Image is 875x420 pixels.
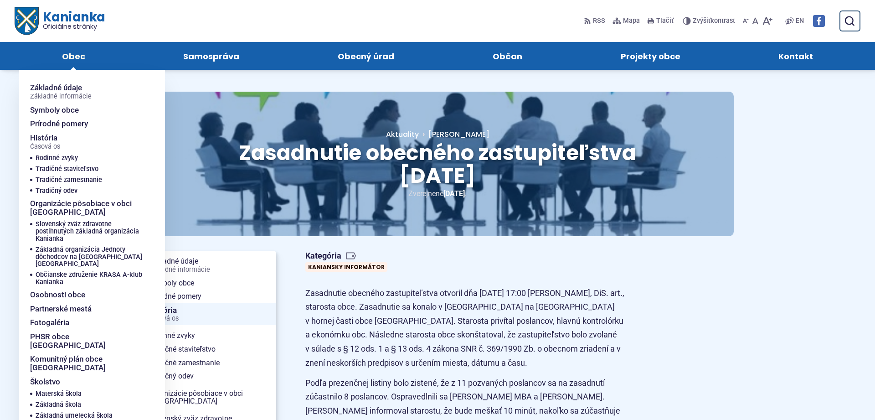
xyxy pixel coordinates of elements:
a: Občan [453,42,562,70]
span: Projekty obce [621,42,680,70]
span: Kategória [305,251,391,261]
span: Symboly obce [30,103,79,117]
a: Tradičný odev [36,186,139,197]
span: Obec [62,42,85,70]
a: Komunitný plán obce [GEOGRAPHIC_DATA] [30,352,143,374]
a: Symboly obce [30,103,143,117]
span: Tradičné staviteľstvo [149,342,269,356]
span: Časová os [149,315,269,322]
span: Samospráva [183,42,239,70]
span: Prírodné pomery [30,117,88,131]
a: Základné údajeZákladné informácie [141,254,276,276]
span: Tradičné zamestnanie [149,356,269,370]
a: Tradičné zamestnanie [141,356,276,370]
span: Tradičné zamestnanie [36,175,102,186]
a: [PERSON_NAME] [419,129,489,140]
span: Osobnosti obce [30,288,85,302]
a: Tradičné staviteľstvo [141,342,276,356]
a: EN [794,16,806,26]
a: Občianske združenie KRASA A-klub Kanianka [36,270,143,288]
img: Prejsť na domovskú stránku [15,7,38,35]
span: Kontakt [778,42,813,70]
span: Základné údaje [149,254,269,276]
span: História [149,303,269,326]
span: Obecný úrad [338,42,394,70]
a: Fotogaléria [30,316,143,330]
span: Časová os [30,143,60,150]
span: Tradičný odev [149,369,269,383]
span: Základné informácie [149,266,269,274]
p: Zverejnené . [170,187,705,200]
span: Symboly obce [149,276,269,290]
span: Rodinné zvyky [149,329,269,342]
a: Základné údajeZákladné informácie [30,81,143,103]
span: [DATE] [443,189,465,198]
a: Osobnosti obce [30,288,143,302]
button: Zvýšiťkontrast [683,11,737,31]
span: Prírodné pomery [149,290,269,303]
a: Kaniansky informátor [305,262,387,272]
a: Rodinné zvyky [141,329,276,342]
a: HistóriaČasová os [30,131,129,153]
span: História [30,131,60,153]
a: Školstvo [30,375,129,389]
span: [PERSON_NAME] [428,129,489,140]
a: Organizácie pôsobiace v obci [GEOGRAPHIC_DATA] [30,197,143,219]
span: Základná škola [36,399,81,410]
a: RSS [584,11,607,31]
span: Základné informácie [30,93,92,100]
span: Fotogaléria [30,316,69,330]
span: Tlačiť [656,17,674,25]
a: Organizácie pôsobiace v obci [GEOGRAPHIC_DATA] [141,387,276,408]
button: Zväčšiť veľkosť písma [760,11,774,31]
span: Občan [493,42,522,70]
a: Projekty obce [581,42,721,70]
a: HistóriaČasová os [141,303,276,326]
a: Kontakt [738,42,853,70]
a: Aktuality [386,129,419,140]
a: Symboly obce [141,276,276,290]
button: Zmenšiť veľkosť písma [741,11,751,31]
a: Materská škola [36,389,139,399]
a: Obec [22,42,125,70]
a: Mapa [611,11,642,31]
a: Tradičné zamestnanie [36,175,139,186]
a: Partnerské mestá [30,302,143,316]
span: Tradičný odev [36,186,77,197]
a: Logo Kanianka, prejsť na domovskú stránku. [15,7,105,35]
span: EN [796,16,804,26]
a: Slovenský zväz zdravotne postihnutých základná organizácia Kanianka [36,219,143,244]
a: Základná škola [36,399,139,410]
a: Samospráva [144,42,280,70]
a: Rodinné zvyky [36,153,139,164]
span: Tradičné staviteľstvo [36,164,98,175]
a: Tradičný odev [141,369,276,383]
span: Zasadnutie obecného zastupiteľstva [DATE] [239,138,636,191]
a: Tradičné staviteľstvo [36,164,139,175]
span: Materská škola [36,389,82,399]
a: Obecný úrad [298,42,434,70]
a: Prírodné pomery [30,117,143,131]
span: Zvýšiť [693,17,710,25]
span: Kanianka [38,11,105,30]
span: kontrast [693,17,735,25]
a: Základná organizácia Jednoty dôchodcov na [GEOGRAPHIC_DATA] [GEOGRAPHIC_DATA] [36,244,143,270]
p: Zasadnutie obecného zastupiteľstva otvoril dňa [DATE] 17:00 [PERSON_NAME], DiS. art., starosta ob... [305,286,629,370]
span: Rodinné zvyky [36,153,78,164]
a: PHSR obce [GEOGRAPHIC_DATA] [30,330,143,352]
span: Základné údaje [30,81,92,103]
a: Prírodné pomery [141,290,276,303]
span: Mapa [623,16,640,26]
span: Organizácie pôsobiace v obci [GEOGRAPHIC_DATA] [149,387,269,408]
button: Nastaviť pôvodnú veľkosť písma [751,11,760,31]
button: Tlačiť [645,11,675,31]
span: RSS [593,16,605,26]
span: Školstvo [30,375,60,389]
span: Oficiálne stránky [43,23,105,30]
